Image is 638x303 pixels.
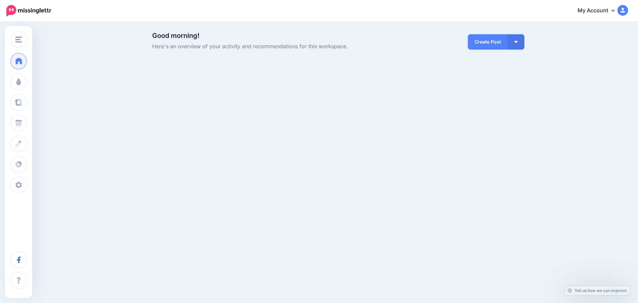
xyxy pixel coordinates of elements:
img: menu.png [15,37,22,43]
img: arrow-down-white.png [514,41,518,43]
a: Tell us how we can improve [565,286,630,295]
img: Missinglettr [6,5,51,16]
span: Here's an overview of your activity and recommendations for this workspace. [152,42,397,51]
a: My Account [571,3,628,19]
a: Create Post [468,34,508,50]
span: Good morning! [152,32,199,40]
